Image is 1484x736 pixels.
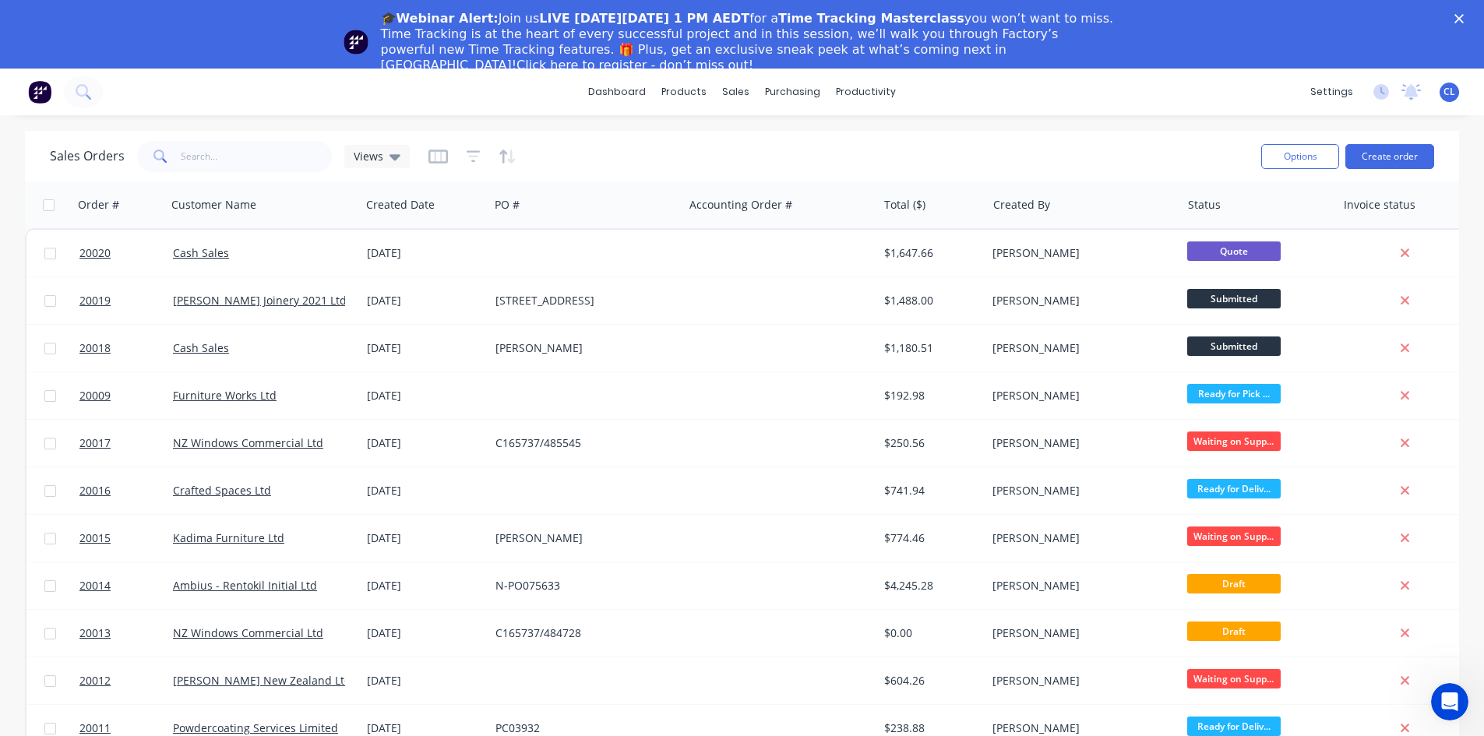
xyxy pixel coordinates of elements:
div: Join us for a you won’t want to miss. Time Tracking is at the heart of every successful project a... [381,11,1116,73]
div: $774.46 [884,530,975,546]
span: CL [1443,85,1455,99]
img: Profile image for Team [344,30,368,55]
div: settings [1302,80,1361,104]
a: 20019 [79,277,173,324]
a: 20013 [79,610,173,657]
span: 20009 [79,388,111,403]
div: [DATE] [367,435,483,451]
button: Create order [1345,144,1434,169]
span: 20015 [79,530,111,546]
input: Search... [181,141,333,172]
div: [DATE] [367,625,483,641]
a: Furniture Works Ltd [173,388,277,403]
a: [PERSON_NAME] New Zealand Ltd [173,673,351,688]
a: NZ Windows Commercial Ltd [173,435,323,450]
div: [DATE] [367,340,483,356]
div: $1,647.66 [884,245,975,261]
a: 20018 [79,325,173,372]
div: [PERSON_NAME] [992,435,1165,451]
div: Order # [78,197,119,213]
span: 20014 [79,578,111,593]
div: Accounting Order # [689,197,792,213]
div: [DATE] [367,530,483,546]
span: 20017 [79,435,111,451]
span: Submitted [1187,289,1281,308]
div: [DATE] [367,483,483,498]
div: [DATE] [367,720,483,736]
span: Draft [1187,574,1281,593]
div: Invoice status [1344,197,1415,213]
div: $1,488.00 [884,293,975,308]
div: purchasing [757,80,828,104]
span: Ready for Deliv... [1187,479,1281,498]
div: [PERSON_NAME] [992,340,1165,356]
div: [PERSON_NAME] [992,578,1165,593]
span: 20012 [79,673,111,688]
a: Powdercoating Services Limited [173,720,338,735]
span: Waiting on Supp... [1187,431,1281,451]
div: [PERSON_NAME] [495,340,668,356]
div: products [654,80,714,104]
a: 20017 [79,420,173,467]
div: $4,245.28 [884,578,975,593]
div: PO # [495,197,520,213]
a: 20014 [79,562,173,609]
div: $192.98 [884,388,975,403]
div: Customer Name [171,197,256,213]
a: Crafted Spaces Ltd [173,483,271,498]
div: $238.88 [884,720,975,736]
span: Draft [1187,622,1281,641]
div: [PERSON_NAME] [992,245,1165,261]
div: Status [1188,197,1221,213]
span: Ready for Deliv... [1187,717,1281,736]
span: Submitted [1187,336,1281,356]
span: Waiting on Supp... [1187,526,1281,546]
a: [PERSON_NAME] Joinery 2021 Ltd [173,293,347,308]
span: Views [354,148,383,164]
div: Total ($) [884,197,925,213]
div: [DATE] [367,578,483,593]
span: Ready for Pick ... [1187,384,1281,403]
a: Cash Sales [173,245,229,260]
div: sales [714,80,757,104]
div: [PERSON_NAME] [992,388,1165,403]
a: 20015 [79,515,173,562]
b: LIVE [DATE][DATE] 1 PM AEDT [539,11,749,26]
b: 🎓Webinar Alert: [381,11,499,26]
div: [DATE] [367,293,483,308]
div: [PERSON_NAME] [992,720,1165,736]
a: Ambius - Rentokil Initial Ltd [173,578,317,593]
span: Waiting on Supp... [1187,669,1281,688]
div: PC03932 [495,720,668,736]
div: Created By [993,197,1050,213]
a: Cash Sales [173,340,229,355]
div: $741.94 [884,483,975,498]
div: C165737/484728 [495,625,668,641]
a: NZ Windows Commercial Ltd [173,625,323,640]
iframe: Intercom live chat [1431,683,1468,720]
a: Click here to register - don’t miss out! [516,58,753,72]
button: Options [1261,144,1339,169]
div: productivity [828,80,904,104]
div: [PERSON_NAME] [992,293,1165,308]
span: 20011 [79,720,111,736]
div: Created Date [366,197,435,213]
span: 20019 [79,293,111,308]
div: [PERSON_NAME] [992,625,1165,641]
span: 20020 [79,245,111,261]
div: [DATE] [367,388,483,403]
span: Quote [1187,241,1281,261]
div: N-PO075633 [495,578,668,593]
img: Factory [28,80,51,104]
div: Close [1454,14,1470,23]
span: 20018 [79,340,111,356]
span: 20013 [79,625,111,641]
div: [PERSON_NAME] [992,673,1165,688]
div: $250.56 [884,435,975,451]
div: [PERSON_NAME] [495,530,668,546]
div: [DATE] [367,673,483,688]
div: [PERSON_NAME] [992,530,1165,546]
div: $604.26 [884,673,975,688]
div: [STREET_ADDRESS] [495,293,668,308]
a: 20009 [79,372,173,419]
